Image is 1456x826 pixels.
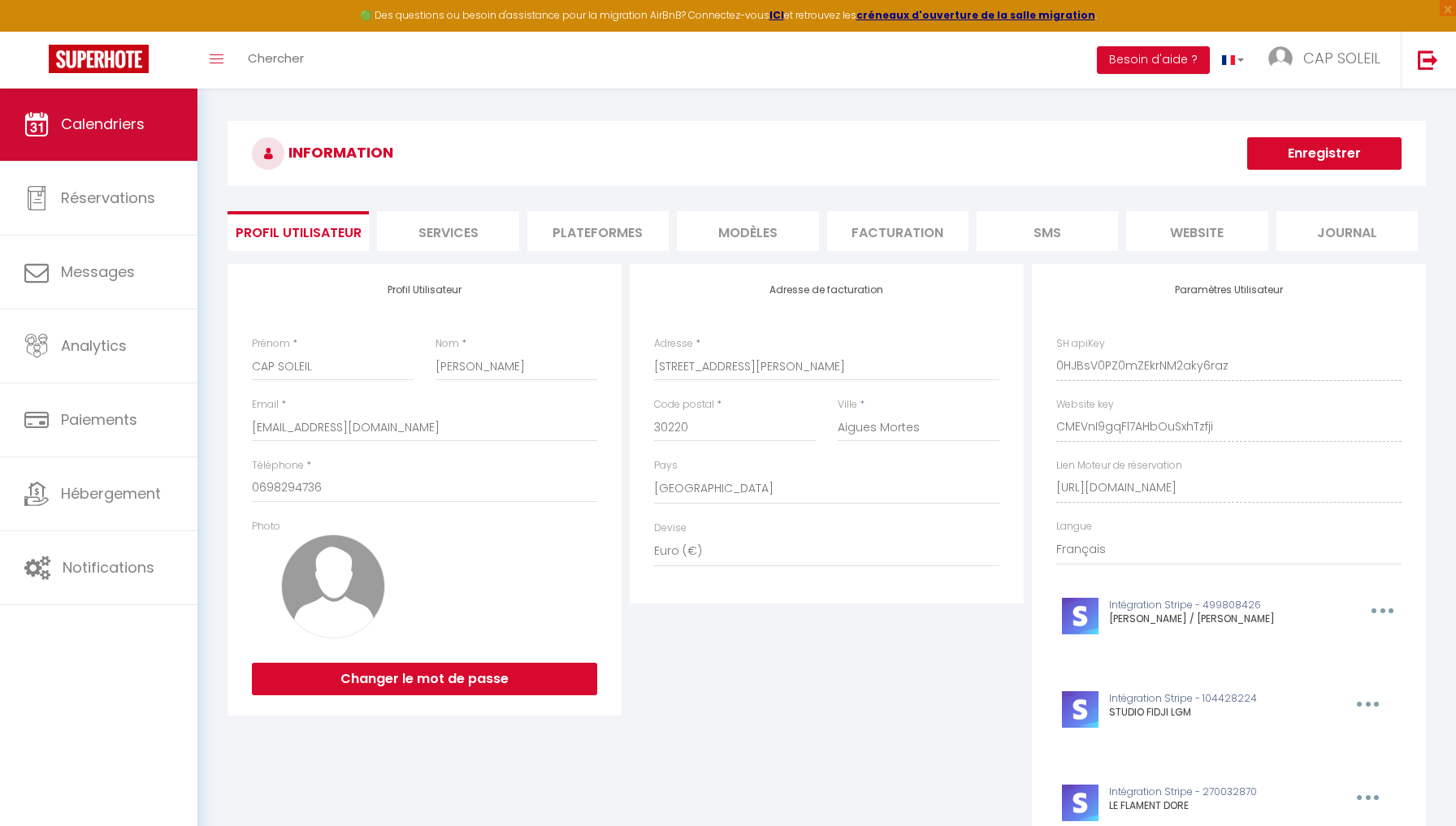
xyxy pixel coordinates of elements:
p: Intégration Stripe - 104428224 [1109,691,1319,707]
button: Ouvrir le widget de chat LiveChat [13,6,62,55]
span: [PERSON_NAME] / [PERSON_NAME] [1109,612,1275,625]
span: Hébergement [61,483,161,504]
label: Nom [435,336,459,352]
p: Intégration Stripe - 270032870 [1109,785,1319,800]
label: Adresse [654,336,693,352]
li: website [1126,211,1267,251]
label: Lien Moteur de réservation [1056,458,1182,474]
label: Langue [1056,519,1092,534]
h4: Profil Utilisateur [252,284,597,296]
label: Ville [838,397,857,413]
img: stripe-logo.jpeg [1062,691,1098,728]
button: Besoin d'aide ? [1097,46,1210,74]
img: stripe-logo.jpeg [1062,785,1098,821]
li: Journal [1276,211,1418,251]
button: Changer le mot de passe [252,663,597,695]
li: Services [377,211,518,251]
span: LE FLAMENT DORE [1109,798,1189,812]
label: Pays [654,458,678,474]
p: Intégration Stripe - 499808426 [1109,598,1334,613]
img: ... [1268,46,1293,71]
span: Paiements [61,409,137,430]
a: ICI [769,8,784,22]
label: Website key [1056,397,1114,413]
label: SH apiKey [1056,336,1105,352]
li: SMS [977,211,1118,251]
a: ... CAP SOLEIL [1256,32,1401,89]
h4: Adresse de facturation [654,284,999,296]
span: Calendriers [61,114,145,134]
span: Réservations [61,188,155,208]
li: Plateformes [527,211,669,251]
h4: Paramètres Utilisateur [1056,284,1402,296]
li: MODÈLES [677,211,818,251]
span: CAP SOLEIL [1303,48,1380,68]
span: STUDIO FIDJI LGM [1109,705,1191,719]
span: Chercher [248,50,304,67]
label: Devise [654,521,687,536]
label: Téléphone [252,458,304,474]
label: Email [252,397,279,413]
span: Notifications [63,557,154,577]
img: avatar.png [281,534,385,638]
li: Facturation [827,211,968,251]
li: Profil Utilisateur [227,211,369,251]
span: Messages [61,262,135,282]
img: stripe-logo.jpeg [1062,598,1098,634]
h3: INFORMATION [227,121,1426,186]
img: Super Booking [49,45,149,73]
img: logout [1418,50,1438,70]
label: Prénom [252,336,290,352]
button: Enregistrer [1247,137,1402,170]
a: Chercher [236,32,316,89]
label: Code postal [654,397,714,413]
label: Photo [252,519,280,534]
span: Analytics [61,335,127,356]
a: créneaux d'ouverture de la salle migration [856,8,1095,22]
